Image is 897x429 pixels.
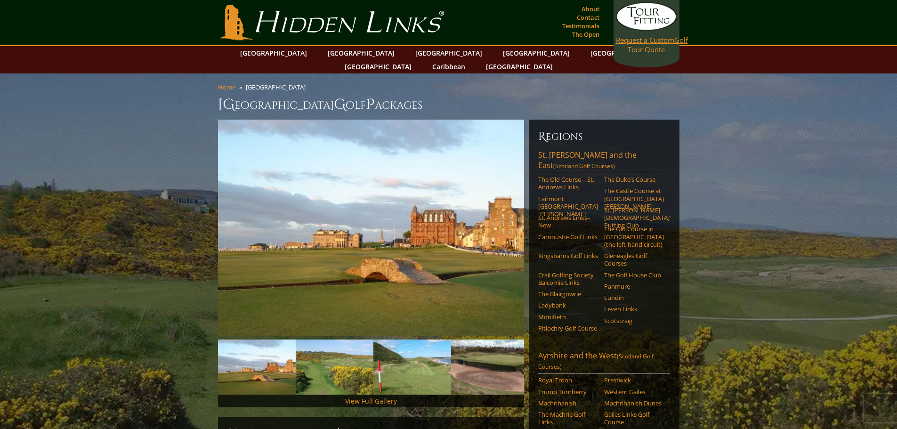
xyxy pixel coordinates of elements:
span: P [366,95,375,114]
a: Monifieth [538,313,598,321]
a: Lundin [604,294,664,301]
a: [GEOGRAPHIC_DATA] [586,46,662,60]
a: Kingsbarns Golf Links [538,252,598,259]
a: The Old Course in [GEOGRAPHIC_DATA] (the left-hand circuit) [604,225,664,248]
a: Pitlochry Golf Course [538,324,598,332]
a: The Open [570,28,602,41]
span: (Scotland Golf Courses) [538,352,654,371]
a: The Machrie Golf Links [538,411,598,426]
a: Gleneagles Golf Courses [604,252,664,267]
a: St. [PERSON_NAME] [DEMOGRAPHIC_DATA]’ Putting Club [604,206,664,229]
a: The Blairgowrie [538,290,598,298]
a: Panmure [604,283,664,290]
a: [GEOGRAPHIC_DATA] [323,46,399,60]
a: Ayrshire and the West(Scotland Golf Courses) [538,350,670,374]
a: Caribbean [428,60,470,73]
a: Trump Turnberry [538,388,598,396]
a: Prestwick [604,376,664,384]
a: Gailes Links Golf Course [604,411,664,426]
a: [GEOGRAPHIC_DATA] [340,60,416,73]
span: (Scotland Golf Courses) [553,162,615,170]
a: The Golf House Club [604,271,664,279]
a: St. Andrews Links–New [538,214,598,229]
a: Royal Troon [538,376,598,384]
a: Machrihanish Dunes [604,399,664,407]
a: The Duke’s Course [604,176,664,183]
span: G [334,95,346,114]
a: Machrihanish [538,399,598,407]
a: View Full Gallery [345,397,397,405]
a: About [579,2,602,16]
a: Fairmont [GEOGRAPHIC_DATA][PERSON_NAME] [538,195,598,218]
a: [GEOGRAPHIC_DATA] [411,46,487,60]
a: [GEOGRAPHIC_DATA] [481,60,558,73]
a: Request a CustomGolf Tour Quote [616,2,677,54]
a: [GEOGRAPHIC_DATA] [498,46,574,60]
a: Crail Golfing Society Balcomie Links [538,271,598,287]
h1: [GEOGRAPHIC_DATA] olf ackages [218,95,679,114]
a: Contact [574,11,602,24]
li: [GEOGRAPHIC_DATA] [246,83,309,91]
a: Scotscraig [604,317,664,324]
a: Ladybank [538,301,598,309]
a: St. [PERSON_NAME] and the East(Scotland Golf Courses) [538,150,670,173]
a: Testimonials [560,19,602,32]
a: Leven Links [604,305,664,313]
a: The Castle Course at [GEOGRAPHIC_DATA][PERSON_NAME] [604,187,664,210]
a: Home [218,83,235,91]
a: The Old Course – St. Andrews Links [538,176,598,191]
a: Western Gailes [604,388,664,396]
span: Request a Custom [616,35,674,45]
a: [GEOGRAPHIC_DATA] [235,46,312,60]
h6: Regions [538,129,670,144]
a: Carnoustie Golf Links [538,233,598,241]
